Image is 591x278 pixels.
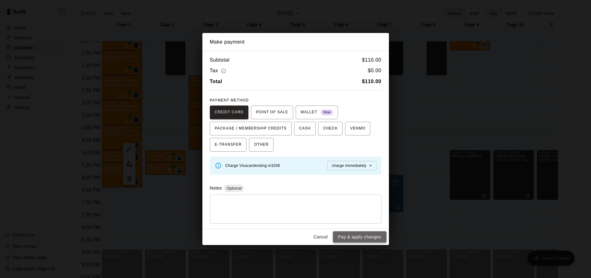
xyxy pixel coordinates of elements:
[368,67,381,75] h6: $ 0.00
[225,163,280,168] span: Charge Visa card ending in 3208
[215,107,244,117] span: CREDIT CARD
[210,186,222,191] label: Notes
[299,124,311,134] span: CASH
[224,186,244,191] span: Optional
[362,79,381,84] b: $ 110.00
[210,56,230,64] h6: Subtotal
[202,33,389,51] h2: Make payment
[294,122,316,135] button: CASH
[210,98,249,102] span: PAYMENT METHOD
[215,140,242,150] span: E-TRANSFER
[301,107,333,117] span: WALLET
[321,108,333,117] span: New
[210,79,222,84] b: Total
[296,106,338,119] button: WALLET New
[323,124,338,134] span: CHECK
[362,56,381,64] h6: $ 110.00
[311,231,330,243] button: Cancel
[210,122,292,135] button: PACKAGE / MEMBERSHIP CREDITS
[251,106,293,119] button: POINT OF SALE
[332,163,366,168] span: charge immediately
[215,124,287,134] span: PACKAGE / MEMBERSHIP CREDITS
[210,138,247,152] button: E-TRANSFER
[318,122,343,135] button: CHECK
[210,67,228,75] h6: Tax
[249,138,274,152] button: OTHER
[210,106,249,119] button: CREDIT CARD
[333,231,386,243] button: Pay & apply changes
[254,140,269,150] span: OTHER
[350,124,365,134] span: VENMO
[256,107,288,117] span: POINT OF SALE
[345,122,370,135] button: VENMO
